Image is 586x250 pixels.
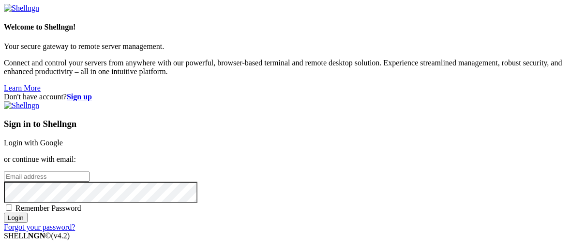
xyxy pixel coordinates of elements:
[4,59,582,76] p: Connect and control your servers from anywhere with our powerful, browser-based terminal and remo...
[4,93,582,101] div: Don't have account?
[4,23,582,31] h4: Welcome to Shellngn!
[4,172,90,182] input: Email address
[4,4,39,13] img: Shellngn
[67,93,92,101] a: Sign up
[15,204,81,212] span: Remember Password
[51,232,70,240] span: 4.2.0
[4,101,39,110] img: Shellngn
[4,232,70,240] span: SHELL ©
[4,84,41,92] a: Learn More
[4,223,75,231] a: Forgot your password?
[4,42,582,51] p: Your secure gateway to remote server management.
[28,232,45,240] b: NGN
[4,119,582,129] h3: Sign in to Shellngn
[4,213,28,223] input: Login
[4,155,582,164] p: or continue with email:
[6,204,12,211] input: Remember Password
[4,139,63,147] a: Login with Google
